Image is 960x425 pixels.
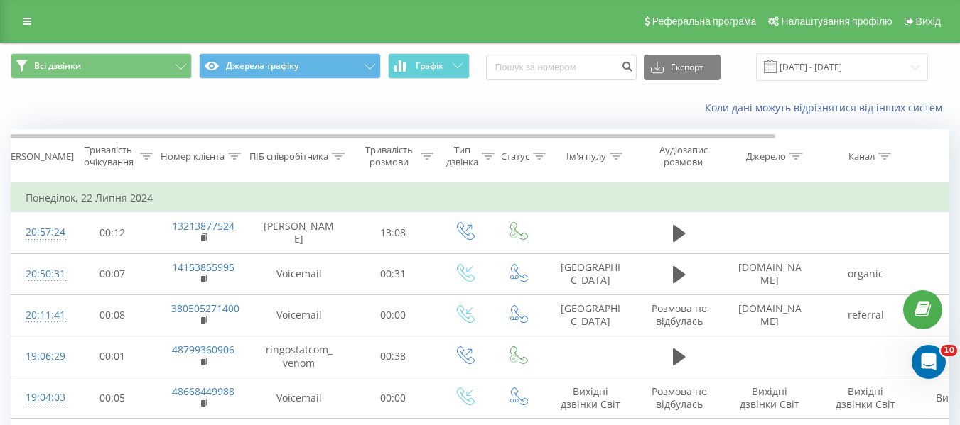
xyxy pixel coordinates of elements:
[848,150,875,162] div: Канал
[68,336,157,377] td: 00:01
[818,253,914,294] td: organic
[249,377,349,419] td: Voicemail
[68,377,157,419] td: 00:05
[361,144,417,168] div: Тривалість розмови
[249,336,349,377] td: ringostatcom_venom
[722,377,818,419] td: Вихідні дзвінки Світ
[171,302,239,315] a: 380505271400
[722,294,818,336] td: [DOMAIN_NAME]
[26,302,54,329] div: 20:11:41
[544,377,637,419] td: Вихідні дзвінки Світ
[349,336,438,377] td: 00:38
[544,253,637,294] td: [GEOGRAPHIC_DATA]
[172,219,234,233] a: 13213877524
[544,294,637,336] td: [GEOGRAPHIC_DATA]
[781,16,892,27] span: Налаштування профілю
[722,253,818,294] td: [DOMAIN_NAME]
[349,294,438,336] td: 00:00
[818,377,914,419] td: Вихідні дзвінки Світ
[161,150,225,162] div: Номер клієнта
[446,144,478,168] div: Тип дзвінка
[34,60,81,72] span: Всі дзвінки
[652,385,707,411] span: Розмова не відбулась
[912,345,946,379] iframe: Intercom live chat
[566,150,606,162] div: Ім'я пулу
[172,385,234,398] a: 48668449988
[249,294,349,336] td: Voicemail
[349,212,438,253] td: 13:08
[941,345,957,356] span: 10
[68,212,157,253] td: 00:12
[26,384,54,412] div: 19:04:03
[746,150,786,162] div: Джерело
[652,302,707,328] span: Розмова не відбулась
[68,294,157,336] td: 00:08
[916,16,941,27] span: Вихід
[68,253,157,294] td: 00:07
[80,144,136,168] div: Тривалість очікування
[818,294,914,336] td: referral
[652,16,757,27] span: Реферальна програма
[486,55,637,80] input: Пошук за номером
[644,55,721,80] button: Експорт
[705,101,949,114] a: Коли дані можуть відрізнятися вiд інших систем
[26,219,54,246] div: 20:57:24
[172,260,234,274] a: 14153855995
[172,343,234,356] a: 48799360906
[2,150,74,162] div: [PERSON_NAME]
[11,53,192,79] button: Всі дзвінки
[199,53,380,79] button: Джерела трафіку
[249,212,349,253] td: [PERSON_NAME]
[416,61,443,71] span: Графік
[249,253,349,294] td: Voicemail
[249,150,328,162] div: ПІБ співробітника
[388,53,470,79] button: Графік
[26,260,54,288] div: 20:50:31
[26,343,54,370] div: 19:06:29
[501,150,529,162] div: Статус
[649,144,718,168] div: Аудіозапис розмови
[349,377,438,419] td: 00:00
[349,253,438,294] td: 00:31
